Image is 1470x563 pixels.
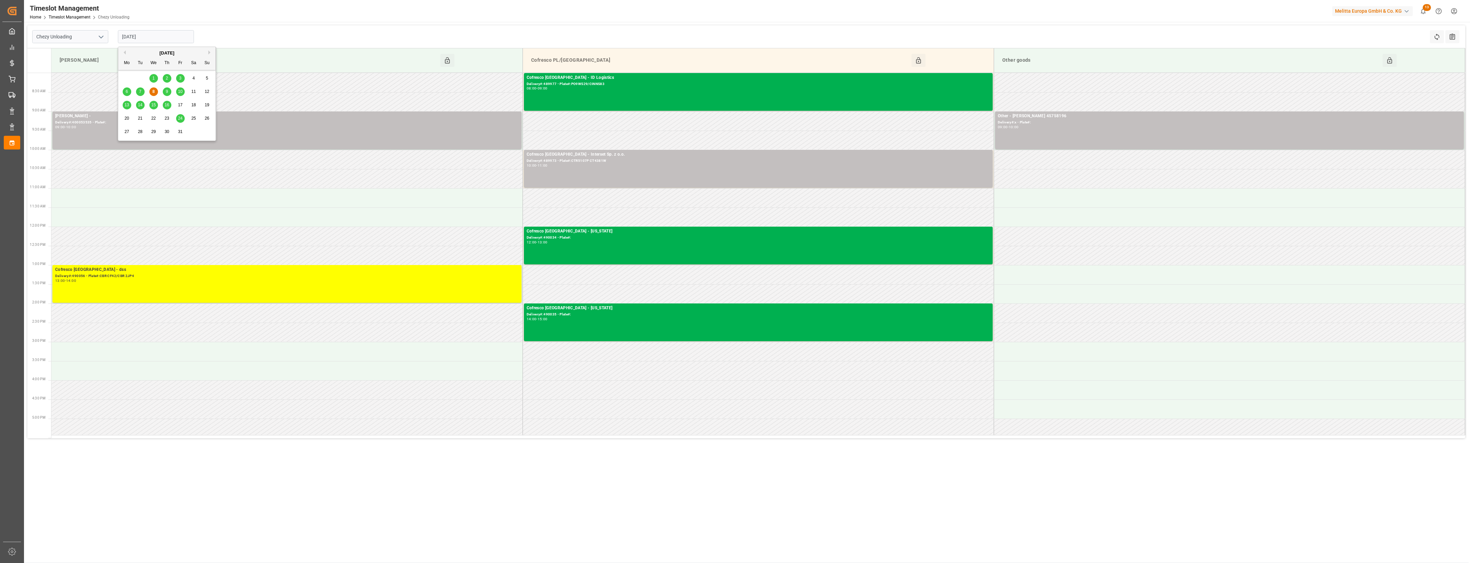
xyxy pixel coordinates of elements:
[96,32,106,42] button: open menu
[65,125,66,129] div: -
[163,114,171,123] div: Choose Thursday, October 23rd, 2025
[527,318,537,321] div: 14:00
[1423,4,1431,11] span: 13
[998,120,1461,125] div: Delivery#:x - Plate#:
[527,164,537,167] div: 10:00
[138,116,142,121] span: 21
[527,87,537,90] div: 08:00
[189,101,198,109] div: Choose Saturday, October 18th, 2025
[538,87,548,90] div: 09:00
[163,101,171,109] div: Choose Thursday, October 16th, 2025
[149,59,158,68] div: We
[152,89,155,94] span: 8
[55,266,519,273] div: Cofresco [GEOGRAPHIC_DATA] - dss
[1332,6,1413,16] div: Melitta Europa GmbH & Co. KG
[30,147,46,151] span: 10:00 AM
[149,74,158,83] div: Choose Wednesday, October 1st, 2025
[32,108,46,112] span: 9:00 AM
[527,158,990,164] div: Delivery#:489973 - Plate#:CTR5107P CT4381W
[123,101,131,109] div: Choose Monday, October 13th, 2025
[151,103,156,107] span: 15
[30,15,41,20] a: Home
[32,281,46,285] span: 1:30 PM
[124,103,129,107] span: 13
[151,116,156,121] span: 22
[66,279,76,282] div: 14:00
[138,103,142,107] span: 14
[205,89,209,94] span: 12
[32,320,46,323] span: 2:30 PM
[203,101,211,109] div: Choose Sunday, October 19th, 2025
[32,377,46,381] span: 4:00 PM
[30,243,46,247] span: 12:30 PM
[176,101,185,109] div: Choose Friday, October 17th, 2025
[178,116,182,121] span: 24
[163,87,171,96] div: Choose Thursday, October 9th, 2025
[139,89,142,94] span: 7
[527,241,537,244] div: 12:00
[163,59,171,68] div: Th
[152,76,155,81] span: 1
[49,15,90,20] a: Timeslot Management
[32,358,46,362] span: 3:30 PM
[122,50,126,55] button: Previous Month
[527,81,990,87] div: Delivery#:489977 - Plate#:PO9WS29/CINNS83
[536,87,537,90] div: -
[164,129,169,134] span: 30
[164,116,169,121] span: 23
[191,116,196,121] span: 25
[189,114,198,123] div: Choose Saturday, October 25th, 2025
[30,166,46,170] span: 10:30 AM
[55,273,519,279] div: Delivery#:490056 - Plate#:CBR CF42/CBR 2JP4
[32,396,46,400] span: 4:30 PM
[527,305,990,312] div: Cofresco [GEOGRAPHIC_DATA] - [US_STATE]
[205,103,209,107] span: 19
[527,312,990,318] div: Delivery#:490035 - Plate#:
[151,129,156,134] span: 29
[527,74,990,81] div: Cofresco [GEOGRAPHIC_DATA] - ID Logistics
[138,129,142,134] span: 28
[32,416,46,419] span: 5:00 PM
[30,3,130,13] div: Timeslot Management
[203,59,211,68] div: Su
[1008,125,1009,129] div: -
[208,50,212,55] button: Next Month
[1431,3,1446,19] button: Help Center
[178,89,182,94] span: 10
[118,30,194,43] input: DD-MM-YYYY
[136,101,145,109] div: Choose Tuesday, October 14th, 2025
[149,128,158,136] div: Choose Wednesday, October 29th, 2025
[163,74,171,83] div: Choose Thursday, October 2nd, 2025
[1000,54,1383,67] div: Other goods
[32,30,108,43] input: Type to search/select
[205,116,209,121] span: 26
[166,89,168,94] span: 9
[136,87,145,96] div: Choose Tuesday, October 7th, 2025
[176,114,185,123] div: Choose Friday, October 24th, 2025
[206,76,208,81] span: 5
[166,76,168,81] span: 2
[176,128,185,136] div: Choose Friday, October 31st, 2025
[136,59,145,68] div: Tu
[189,59,198,68] div: Sa
[149,87,158,96] div: Choose Wednesday, October 8th, 2025
[149,101,158,109] div: Choose Wednesday, October 15th, 2025
[149,114,158,123] div: Choose Wednesday, October 22nd, 2025
[164,103,169,107] span: 16
[30,204,46,208] span: 11:30 AM
[123,128,131,136] div: Choose Monday, October 27th, 2025
[176,74,185,83] div: Choose Friday, October 3rd, 2025
[538,164,548,167] div: 11:00
[538,318,548,321] div: 15:00
[191,103,196,107] span: 18
[124,129,129,134] span: 27
[527,228,990,235] div: Cofresco [GEOGRAPHIC_DATA] - [US_STATE]
[123,59,131,68] div: Mo
[193,76,195,81] span: 4
[163,128,171,136] div: Choose Thursday, October 30th, 2025
[30,185,46,189] span: 11:00 AM
[536,318,537,321] div: -
[527,151,990,158] div: Cofresco [GEOGRAPHIC_DATA] - Interset Sp. z o.o.
[203,114,211,123] div: Choose Sunday, October 26th, 2025
[191,89,196,94] span: 11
